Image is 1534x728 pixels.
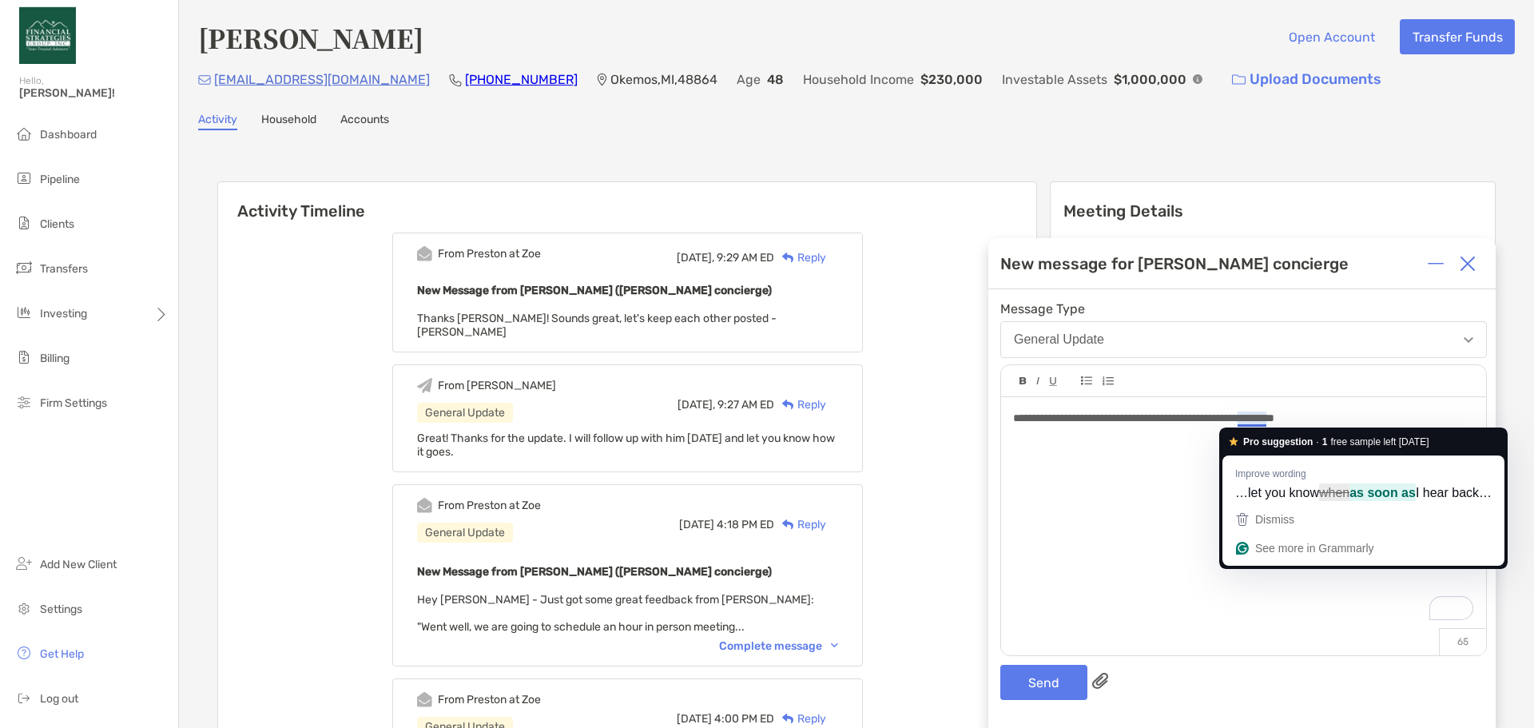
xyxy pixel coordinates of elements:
img: Editor control icon [1019,377,1027,385]
img: Reply icon [782,714,794,724]
img: Editor control icon [1049,377,1057,386]
img: billing icon [14,348,34,367]
img: clients icon [14,213,34,233]
span: [DATE] [677,712,712,726]
img: Phone Icon [449,74,462,86]
p: Age [737,70,761,90]
img: transfers icon [14,258,34,277]
p: Okemos , MI , 48864 [610,70,717,90]
p: Household Income [803,70,914,90]
span: 9:29 AM ED [717,251,774,265]
p: $230,000 [920,70,983,90]
img: Event icon [417,692,432,707]
span: Get Help [40,647,84,661]
span: 4:18 PM ED [717,518,774,531]
span: Hey [PERSON_NAME] - Just got some great feedback from [PERSON_NAME]: "Went well, we are going to ... [417,593,814,634]
span: Transfers [40,262,88,276]
img: Editor control icon [1081,376,1092,385]
img: Expand or collapse [1428,256,1444,272]
img: Zoe Logo [19,6,76,64]
div: From Preston at Zoe [438,247,541,261]
img: Email Icon [198,75,211,85]
div: From Preston at Zoe [438,693,541,706]
div: New message for [PERSON_NAME] concierge [1000,254,1349,273]
b: New Message from [PERSON_NAME] ([PERSON_NAME] concierge) [417,565,772,579]
a: Activity [198,113,237,130]
span: Log out [40,692,78,706]
img: Close [1460,256,1476,272]
img: pipeline icon [14,169,34,188]
div: Reply [774,516,826,533]
img: Reply icon [782,400,794,410]
img: Editor control icon [1036,377,1039,385]
button: Send [1000,665,1087,700]
div: Complete message [719,639,838,653]
span: Clients [40,217,74,231]
p: 48 [767,70,784,90]
div: General Update [417,403,513,423]
div: Reply [774,249,826,266]
span: Great! Thanks for the update. I will follow up with him [DATE] and let you know how it goes. [417,432,835,459]
img: logout icon [14,688,34,707]
img: Reply icon [782,519,794,530]
span: Thanks [PERSON_NAME]! Sounds great, let's keep each other posted -[PERSON_NAME] [417,312,777,339]
span: Settings [40,603,82,616]
a: Accounts [340,113,389,130]
span: [DATE] [679,518,714,531]
div: General Update [417,523,513,543]
div: General Update [1014,332,1104,347]
div: Reply [774,396,826,413]
p: [EMAIL_ADDRESS][DOMAIN_NAME] [214,70,430,90]
img: Chevron icon [831,643,838,648]
span: Add New Client [40,558,117,571]
button: General Update [1000,321,1487,358]
div: Reply [774,710,826,727]
span: 4:00 PM ED [714,712,774,726]
img: dashboard icon [14,124,34,143]
span: Pipeline [40,173,80,186]
img: settings icon [14,599,34,618]
img: get-help icon [14,643,34,662]
img: Open dropdown arrow [1464,337,1473,343]
img: investing icon [14,303,34,322]
span: Dashboard [40,128,97,141]
p: Meeting Details [1063,201,1482,221]
span: [PERSON_NAME]! [19,86,169,100]
button: Open Account [1276,19,1387,54]
a: Upload Documents [1222,62,1392,97]
button: Transfer Funds [1400,19,1515,54]
p: Investable Assets [1002,70,1107,90]
img: Reply icon [782,253,794,263]
p: $1,000,000 [1114,70,1186,90]
img: Event icon [417,378,432,393]
span: 9:27 AM ED [717,398,774,412]
h4: [PERSON_NAME] [198,19,423,56]
img: button icon [1232,74,1246,86]
h6: Activity Timeline [218,182,1036,221]
img: Location Icon [597,74,607,86]
span: Billing [40,352,70,365]
div: From [PERSON_NAME] [438,379,556,392]
span: Investing [40,307,87,320]
img: Event icon [417,246,432,261]
span: Message Type [1000,301,1487,316]
span: [DATE], [677,251,714,265]
img: firm-settings icon [14,392,34,412]
span: Firm Settings [40,396,107,410]
a: [PHONE_NUMBER] [465,72,578,87]
b: New Message from [PERSON_NAME] ([PERSON_NAME] concierge) [417,284,772,297]
div: From Preston at Zoe [438,499,541,512]
a: Household [261,113,316,130]
img: add_new_client icon [14,554,34,573]
div: To enrich screen reader interactions, please activate Accessibility in Grammarly extension settings [1001,397,1486,639]
img: Editor control icon [1102,376,1114,386]
img: Event icon [417,498,432,513]
img: paperclip attachments [1092,673,1108,689]
img: Info Icon [1193,74,1202,84]
span: [DATE], [678,398,715,412]
p: 65 [1439,628,1486,655]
